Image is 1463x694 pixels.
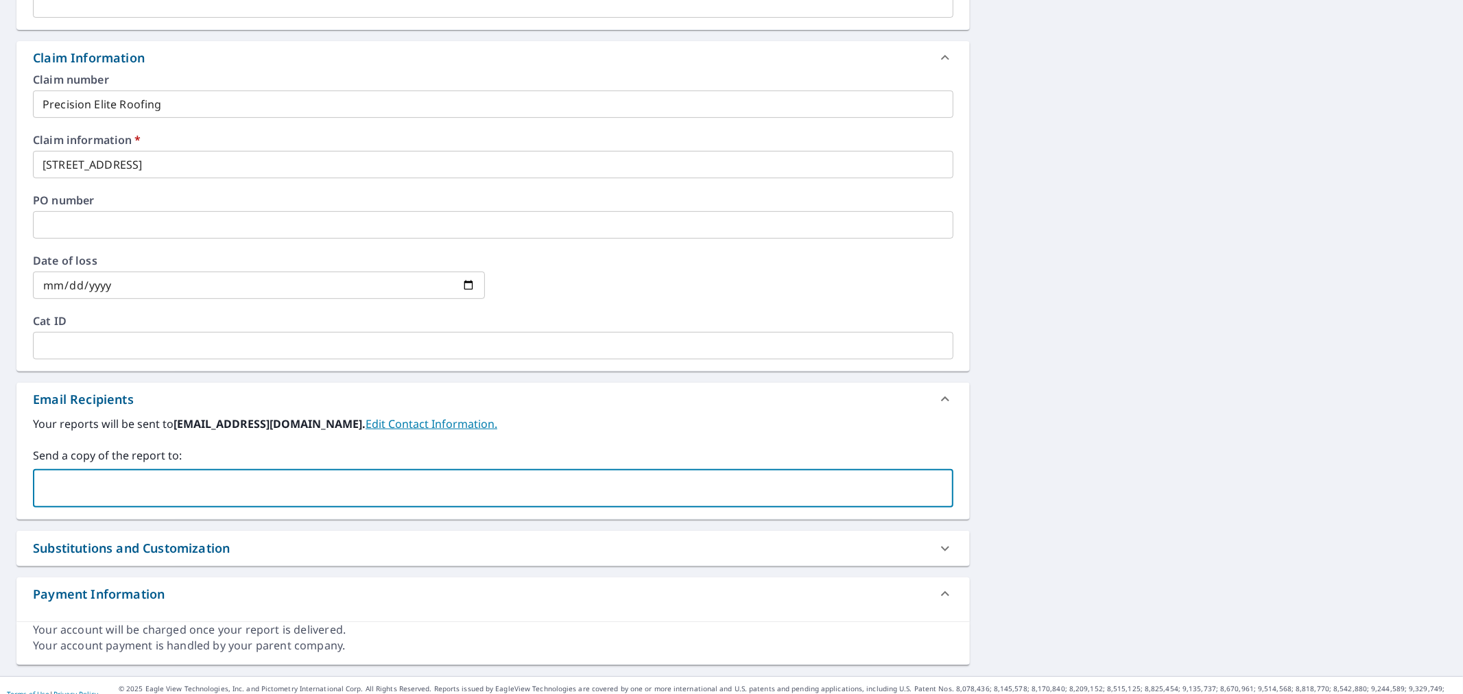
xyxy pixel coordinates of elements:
label: Date of loss [33,255,485,266]
label: Send a copy of the report to: [33,447,953,464]
label: Your reports will be sent to [33,416,953,432]
label: Claim number [33,74,953,85]
div: Claim Information [16,41,970,74]
div: Payment Information [33,585,165,603]
label: Claim information [33,134,953,145]
div: Substitutions and Customization [33,539,230,558]
label: Cat ID [33,315,953,326]
div: Email Recipients [16,383,970,416]
div: Your account will be charged once your report is delivered. [33,622,953,638]
a: EditContactInfo [366,416,497,431]
div: Email Recipients [33,390,134,409]
div: Claim Information [33,49,145,67]
div: Substitutions and Customization [16,531,970,566]
b: [EMAIL_ADDRESS][DOMAIN_NAME]. [174,416,366,431]
div: Your account payment is handled by your parent company. [33,638,953,654]
label: PO number [33,195,953,206]
div: Payment Information [16,577,970,610]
